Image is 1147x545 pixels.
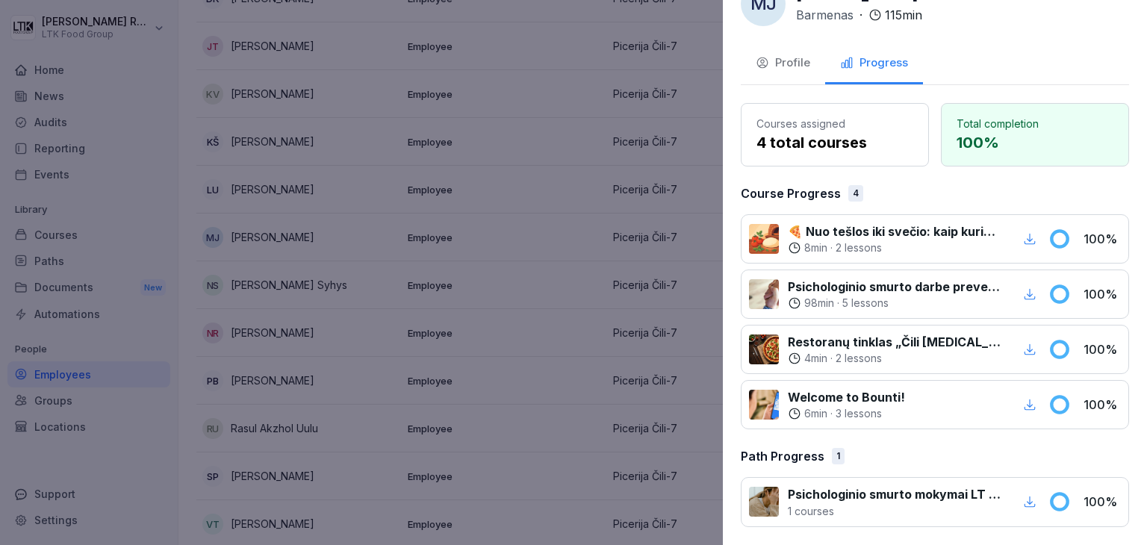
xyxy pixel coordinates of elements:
p: 8 min [804,240,827,255]
p: Path Progress [741,447,824,465]
p: 100 % [1084,493,1121,511]
p: Psichologinio smurto mokymai LT ir RU - visos pareigybės [788,485,1002,503]
button: Progress [825,44,923,84]
div: · [788,240,1002,255]
div: 4 [848,185,863,202]
p: Psichologinio smurto darbe prevencijos mokymai [788,278,1002,296]
p: 1 courses [788,503,1002,519]
p: Courses assigned [756,116,913,131]
p: 100 % [1084,396,1121,414]
div: · [788,296,1002,311]
p: Course Progress [741,184,841,202]
div: Profile [756,54,810,72]
p: 98 min [804,296,834,311]
p: 2 lessons [836,351,882,366]
button: Profile [741,44,825,84]
p: Welcome to Bounti! [788,388,905,406]
p: 100 % [1084,285,1121,303]
p: 115 min [885,6,922,24]
p: 4 min [804,351,827,366]
div: Progress [840,54,908,72]
p: Barmenas [796,6,854,24]
div: · [788,406,905,421]
div: · [796,6,922,24]
p: 3 lessons [836,406,882,421]
p: 100 % [957,131,1113,154]
div: · [788,351,1002,366]
p: Restoranų tinklas „Čili [MEDICAL_DATA]" - Sėkmės istorija ir praktika [788,333,1002,351]
p: Total completion [957,116,1113,131]
p: 6 min [804,406,827,421]
p: 2 lessons [836,240,882,255]
p: 100 % [1084,340,1121,358]
p: 5 lessons [842,296,889,311]
div: 1 [832,448,845,464]
p: 4 total courses [756,131,913,154]
p: 🍕 Nuo tešlos iki svečio: kaip kuriame tobulą picą kasdien [788,222,1002,240]
p: 100 % [1084,230,1121,248]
